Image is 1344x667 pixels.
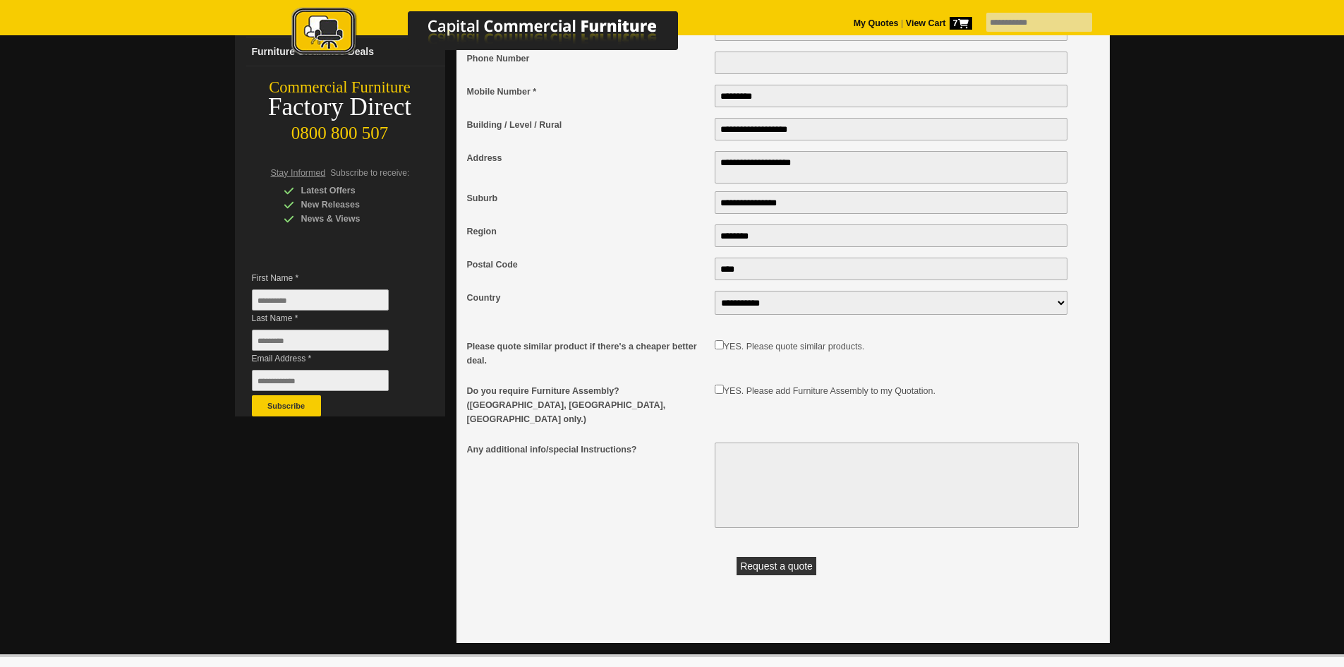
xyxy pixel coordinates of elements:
[467,291,708,305] span: Country
[467,151,708,165] span: Address
[715,340,724,349] input: Please quote similar product if there's a cheaper better deal.
[246,37,445,66] a: Furniture Clearance Deals
[715,385,724,394] input: Do you require Furniture Assembly? (Auckland, Wellington, Christchurch only.)
[906,18,972,28] strong: View Cart
[737,557,816,575] button: Request a quote
[253,7,746,59] img: Capital Commercial Furniture Logo
[467,224,708,239] span: Region
[252,289,389,311] input: First Name *
[467,191,708,205] span: Suburb
[715,443,1079,528] textarea: Any additional info/special Instructions?
[467,118,708,132] span: Building / Level / Rural
[284,212,418,226] div: News & Views
[903,18,971,28] a: View Cart7
[330,168,409,178] span: Subscribe to receive:
[252,271,410,285] span: First Name *
[467,443,708,457] span: Any additional info/special Instructions?
[235,78,445,97] div: Commercial Furniture
[724,386,936,396] label: YES. Please add Furniture Assembly to my Quotation.
[854,18,899,28] a: My Quotes
[715,151,1068,184] textarea: Address
[715,224,1068,247] input: Region
[715,191,1068,214] input: Suburb
[252,330,389,351] input: Last Name *
[467,339,708,368] span: Please quote similar product if there's a cheaper better deal.
[715,118,1068,140] input: Building / Level / Rural
[715,52,1068,74] input: Phone Number
[284,198,418,212] div: New Releases
[271,168,326,178] span: Stay Informed
[252,395,321,416] button: Subscribe
[950,17,972,30] span: 7
[284,184,418,198] div: Latest Offers
[467,384,708,426] span: Do you require Furniture Assembly? ([GEOGRAPHIC_DATA], [GEOGRAPHIC_DATA], [GEOGRAPHIC_DATA] only.)
[715,258,1068,280] input: Postal Code
[724,342,864,351] label: YES. Please quote similar products.
[235,97,445,117] div: Factory Direct
[252,311,410,325] span: Last Name *
[252,351,410,366] span: Email Address *
[467,258,708,272] span: Postal Code
[253,7,746,63] a: Capital Commercial Furniture Logo
[715,291,1068,315] select: Country
[715,85,1068,107] input: Mobile Number *
[252,370,389,391] input: Email Address *
[235,116,445,143] div: 0800 800 507
[467,85,708,99] span: Mobile Number *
